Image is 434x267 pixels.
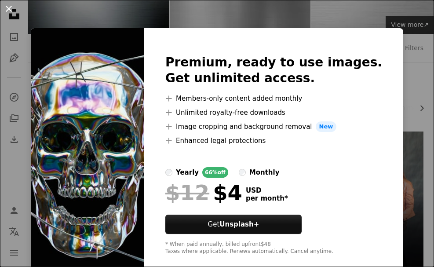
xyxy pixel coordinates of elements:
input: yearly66%off [165,169,172,176]
input: monthly [239,169,246,176]
span: $12 [165,181,209,204]
span: USD [246,187,288,194]
li: Image cropping and background removal [165,121,382,132]
div: 66% off [202,167,228,178]
div: * When paid annually, billed upfront $48 Taxes where applicable. Renews automatically. Cancel any... [165,241,382,255]
li: Unlimited royalty-free downloads [165,107,382,118]
h2: Premium, ready to use images. Get unlimited access. [165,55,382,86]
li: Members-only content added monthly [165,93,382,104]
div: yearly [176,167,199,178]
span: New [316,121,337,132]
div: monthly [249,167,280,178]
button: GetUnsplash+ [165,215,302,234]
div: $4 [165,181,242,204]
span: per month * [246,194,288,202]
strong: Unsplash+ [219,220,259,228]
li: Enhanced legal protections [165,135,382,146]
